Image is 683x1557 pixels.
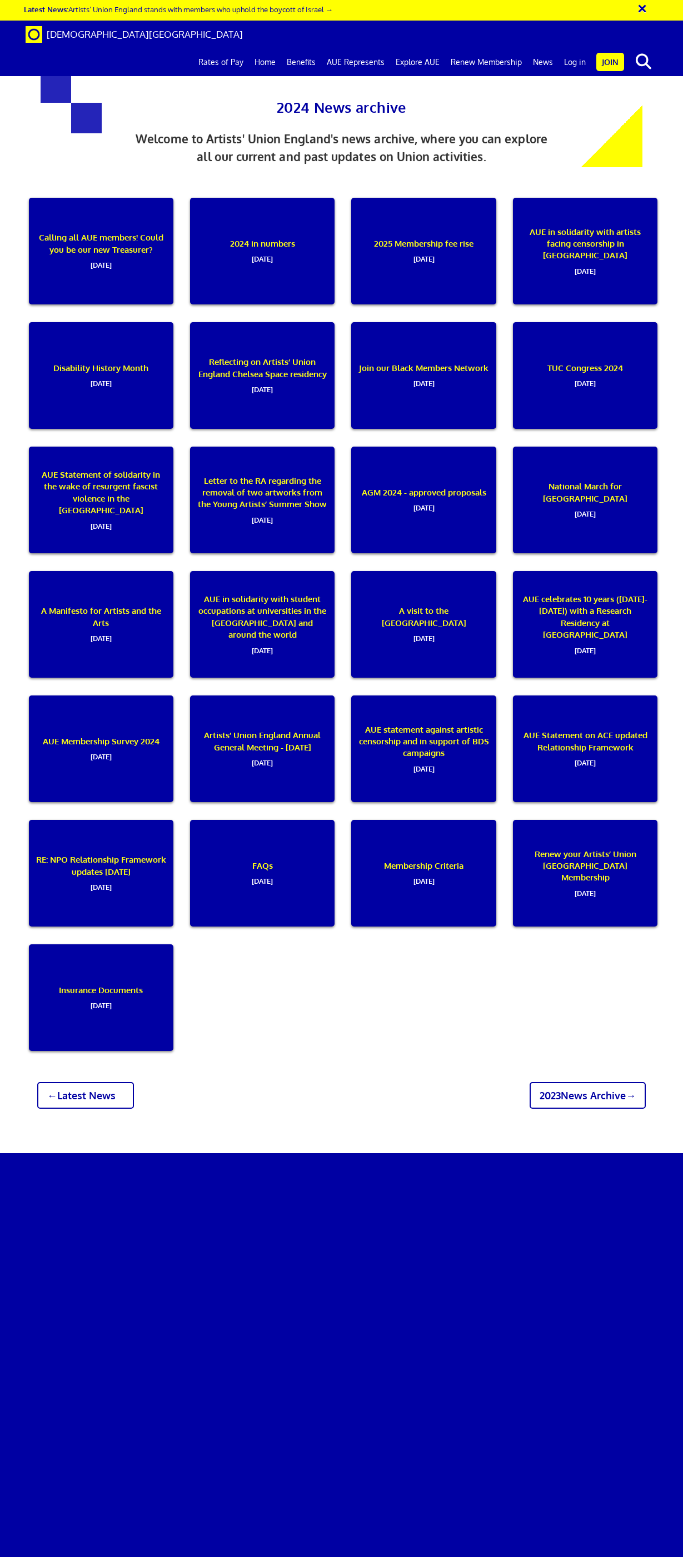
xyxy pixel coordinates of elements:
p: 2025 Membership fee rise [358,198,488,304]
span: Latest News [57,1089,116,1102]
a: RE: NPO Relationship Framework updates [DATE][DATE] [21,820,182,944]
a: Join [596,53,624,71]
a: Calling all AUE members! Could you be our new Treasurer?[DATE] [21,198,182,322]
a: Membership Criteria[DATE] [343,820,504,944]
a: 2025 Membership fee rise[DATE] [343,198,504,322]
a: Letter to the RA regarding the removal of two artworks from the Young Artists’ Summer Show[DATE] [182,447,343,571]
p: AUE in solidarity with student occupations at universities in the [GEOGRAPHIC_DATA] and around th... [197,571,327,678]
p: AUE Statement of solidarity in the wake of resurgent fascist violence in the [GEOGRAPHIC_DATA] [36,447,166,553]
span: [DATE] [197,380,327,394]
p: AGM 2024 - approved proposals [358,447,488,553]
p: Artists’ Union England Annual General Meeting - [DATE] [197,695,327,802]
a: AUE in solidarity with student occupations at universities in the [GEOGRAPHIC_DATA] and around th... [182,571,343,695]
p: RE: NPO Relationship Framework updates [DATE] [36,820,166,927]
span: [DATE] [197,641,327,655]
p: Membership Criteria [358,820,488,927]
a: ←Latest News [37,1082,134,1109]
p: AUE statement against artistic censorship and in support of BDS campaigns [358,695,488,802]
span: [DATE] [358,374,488,388]
a: TUC Congress 2024[DATE] [505,322,666,447]
a: National March for [GEOGRAPHIC_DATA][DATE] [505,447,666,571]
a: AUE Membership Survey 2024[DATE] [21,695,182,820]
p: National March for [GEOGRAPHIC_DATA] [520,447,650,553]
a: Join our Black Members Network[DATE] [343,322,504,447]
a: Rates of Pay [193,48,249,76]
p: FAQs [197,820,327,927]
a: 2023News Archive→ [530,1082,646,1109]
span: Welcome to Artists' Union England's news archive, where you can explore all our current and past ... [136,132,547,164]
a: AUE statement against artistic censorship and in support of BDS campaigns[DATE] [343,695,504,820]
a: 2024 in numbers[DATE] [182,198,343,322]
span: [DATE] [358,498,488,513]
a: AGM 2024 - approved proposals[DATE] [343,447,504,571]
strong: Latest News: [24,4,68,14]
span: [DATE] [36,256,166,270]
span: [DATE] [520,884,650,898]
a: FAQs[DATE] [182,820,343,944]
span: [DATE] [358,629,488,643]
a: AUE celebrates 10 years ([DATE]-[DATE]) with a Research Residency at [GEOGRAPHIC_DATA][DATE] [505,571,666,695]
a: A visit to the [GEOGRAPHIC_DATA][DATE] [343,571,504,695]
span: News Archive [561,1089,626,1102]
p: 2024 in numbers [197,198,327,304]
span: [DATE] [358,249,488,264]
p: TUC Congress 2024 [520,322,650,429]
a: Artists’ Union England Annual General Meeting - [DATE][DATE] [182,695,343,820]
a: AUE in solidarity with artists facing censorship in [GEOGRAPHIC_DATA][DATE] [505,198,666,322]
span: [DATE] [520,262,650,276]
span: [DATE] [36,878,166,892]
span: [DATE] [36,996,166,1010]
a: News [527,48,559,76]
p: Renew your Artists’ Union [GEOGRAPHIC_DATA] Membership [520,820,650,927]
p: A Manifesto for Artists and the Arts [36,571,166,678]
span: [DATE] [358,759,488,774]
p: Disability History Month [36,322,166,429]
span: [DATE] [36,629,166,643]
a: AUE Statement on ACE updated Relationship Framework[DATE] [505,695,666,820]
a: Insurance Documents[DATE] [21,944,182,1069]
p: Calling all AUE members! Could you be our new Treasurer? [36,198,166,304]
a: Disability History Month[DATE] [21,322,182,447]
span: [DATE] [36,747,166,762]
span: [DEMOGRAPHIC_DATA][GEOGRAPHIC_DATA] [47,28,243,40]
a: Reflecting on Artists’ Union England Chelsea Space residency[DATE] [182,322,343,447]
a: Renew your Artists’ Union [GEOGRAPHIC_DATA] Membership[DATE] [505,820,666,944]
a: Home [249,48,281,76]
p: AUE Statement on ACE updated Relationship Framework [520,695,650,802]
p: Reflecting on Artists’ Union England Chelsea Space residency [197,322,327,429]
a: AUE Represents [321,48,390,76]
p: Insurance Documents [36,944,166,1051]
span: [DATE] [36,374,166,388]
p: Letter to the RA regarding the removal of two artworks from the Young Artists’ Summer Show [197,447,327,553]
p: AUE in solidarity with artists facing censorship in [GEOGRAPHIC_DATA] [520,198,650,304]
a: Log in [559,48,591,76]
a: Renew Membership [445,48,527,76]
h1: 2024 News archive [208,72,475,119]
a: Brand [DEMOGRAPHIC_DATA][GEOGRAPHIC_DATA] [17,21,251,48]
a: Latest News:Artists’ Union England stands with members who uphold the boycott of Israel → [24,4,333,14]
p: AUE celebrates 10 years ([DATE]-[DATE]) with a Research Residency at [GEOGRAPHIC_DATA] [520,571,650,678]
a: Benefits [281,48,321,76]
span: [DATE] [520,753,650,768]
span: [DATE] [197,249,327,264]
a: AUE Statement of solidarity in the wake of resurgent fascist violence in the [GEOGRAPHIC_DATA][DATE] [21,447,182,571]
span: [DATE] [520,374,650,388]
a: A Manifesto for Artists and the Arts[DATE] [21,571,182,695]
span: [DATE] [520,641,650,655]
p: Join our Black Members Network [358,322,488,429]
span: [DATE] [36,517,166,531]
p: A visit to the [GEOGRAPHIC_DATA] [358,571,488,678]
span: [DATE] [197,753,327,768]
span: [DATE] [197,872,327,886]
button: search [626,50,660,73]
span: [DATE] [358,872,488,886]
span: [DATE] [197,510,327,525]
p: AUE Membership Survey 2024 [36,695,166,802]
a: Explore AUE [390,48,445,76]
span: [DATE] [520,504,650,519]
